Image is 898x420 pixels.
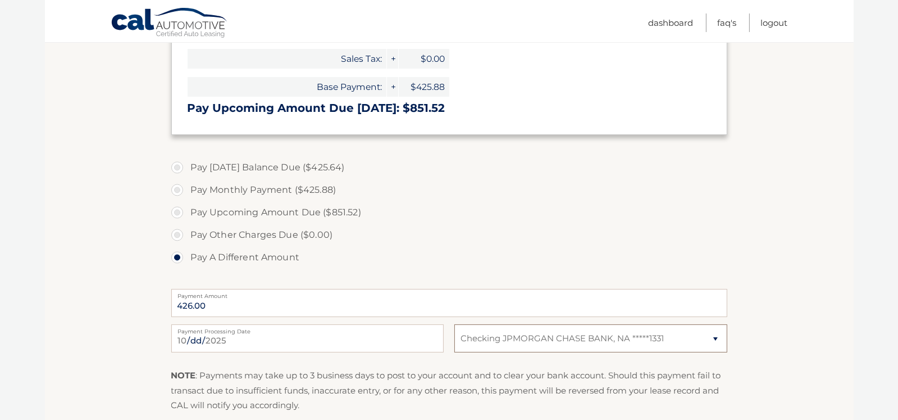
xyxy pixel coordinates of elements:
[188,101,711,115] h3: Pay Upcoming Amount Due [DATE]: $851.52
[171,289,727,298] label: Payment Amount
[188,77,386,97] span: Base Payment:
[399,49,449,69] span: $0.00
[171,156,727,179] label: Pay [DATE] Balance Due ($425.64)
[171,246,727,269] label: Pay A Different Amount
[171,201,727,224] label: Pay Upcoming Amount Due ($851.52)
[387,49,398,69] span: +
[718,13,737,32] a: FAQ's
[171,324,444,333] label: Payment Processing Date
[171,370,196,381] strong: NOTE
[188,49,386,69] span: Sales Tax:
[171,179,727,201] label: Pay Monthly Payment ($425.88)
[171,289,727,317] input: Payment Amount
[399,77,449,97] span: $425.88
[171,324,444,353] input: Payment Date
[387,77,398,97] span: +
[111,7,229,40] a: Cal Automotive
[649,13,694,32] a: Dashboard
[171,224,727,246] label: Pay Other Charges Due ($0.00)
[171,368,727,413] p: : Payments may take up to 3 business days to post to your account and to clear your bank account....
[761,13,788,32] a: Logout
